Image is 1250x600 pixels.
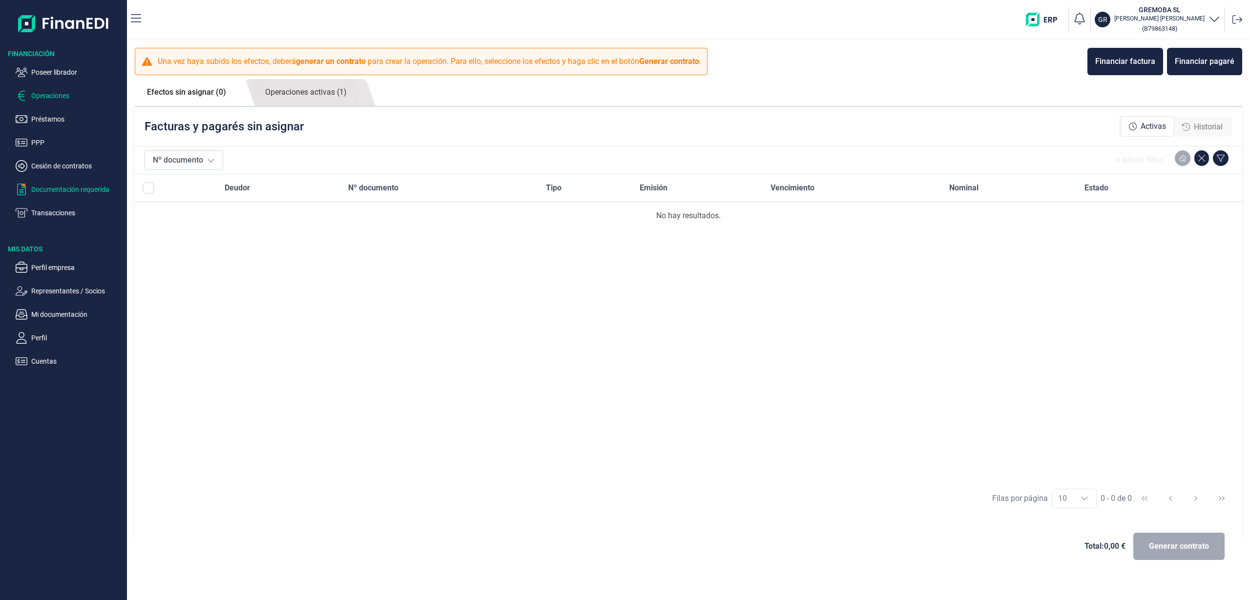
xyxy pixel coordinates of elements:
button: First Page [1133,487,1156,510]
b: Generar contrato [639,57,699,66]
div: Financiar factura [1095,56,1155,67]
span: Nominal [949,182,979,194]
button: Financiar pagaré [1167,48,1242,75]
p: Perfil [31,332,123,344]
div: Financiar pagaré [1175,56,1234,67]
span: Total: 0,00 € [1084,540,1125,552]
p: Mi documentación [31,309,123,320]
div: All items unselected [143,182,154,194]
button: Mi documentación [16,309,123,320]
p: PPP [31,137,123,148]
button: Cuentas [16,355,123,367]
button: Documentación requerida [16,184,123,195]
p: GR [1098,15,1107,24]
a: Operaciones activas (1) [253,79,359,106]
button: GRGREMOBA SL[PERSON_NAME] [PERSON_NAME](B79863148) [1095,5,1220,34]
div: Filas por página [992,493,1048,504]
button: Previous Page [1159,487,1182,510]
span: Deudor [225,182,250,194]
button: Operaciones [16,90,123,102]
p: Préstamos [31,113,123,125]
span: Vencimiento [771,182,814,194]
b: generar un contrato [296,57,366,66]
button: Poseer librador [16,66,123,78]
p: Perfil empresa [31,262,123,273]
p: Poseer librador [31,66,123,78]
p: Documentación requerida [31,184,123,195]
span: Estado [1084,182,1108,194]
span: Emisión [640,182,667,194]
p: Una vez haya subido los efectos, deberá para crear la operación. Para ello, seleccione los efecto... [158,56,701,67]
button: Financiar factura [1087,48,1163,75]
img: Logo de aplicación [18,8,109,39]
div: Historial [1174,117,1230,137]
span: Activas [1141,121,1166,132]
div: Choose [1073,489,1096,508]
p: [PERSON_NAME] [PERSON_NAME] [1114,15,1205,22]
p: Transacciones [31,207,123,219]
button: Préstamos [16,113,123,125]
button: Last Page [1210,487,1233,510]
p: Cesión de contratos [31,160,123,172]
span: Tipo [546,182,562,194]
button: Representantes / Socios [16,285,123,297]
span: 0 - 0 de 0 [1101,495,1132,502]
div: Activas [1121,116,1174,137]
button: Nº documento [145,150,223,170]
button: Perfil [16,332,123,344]
img: erp [1026,13,1064,26]
span: Historial [1194,121,1223,133]
small: Copiar cif [1142,25,1177,32]
button: Transacciones [16,207,123,219]
button: Cesión de contratos [16,160,123,172]
button: Perfil empresa [16,262,123,273]
button: Next Page [1184,487,1208,510]
a: Efectos sin asignar (0) [135,79,238,105]
div: No hay resultados. [143,210,1234,222]
p: Facturas y pagarés sin asignar [145,119,304,134]
p: Representantes / Socios [31,285,123,297]
span: Nº documento [348,182,398,194]
p: Operaciones [31,90,123,102]
p: Cuentas [31,355,123,367]
h3: GREMOBA SL [1114,5,1205,15]
button: PPP [16,137,123,148]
